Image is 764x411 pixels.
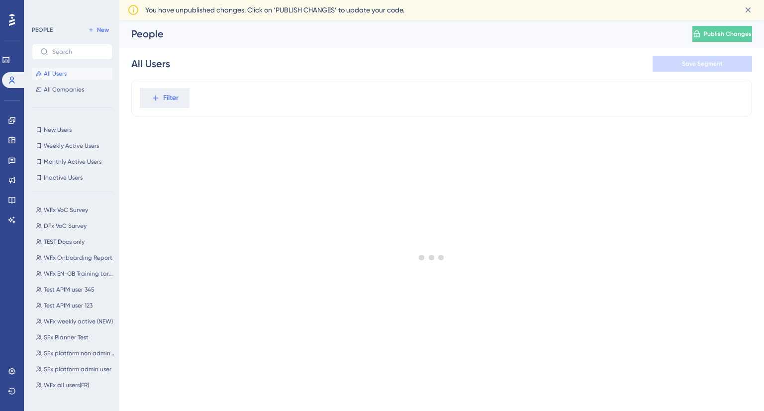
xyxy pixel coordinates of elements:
button: New [85,24,112,36]
span: Test APIM user 345 [44,286,95,294]
button: Save Segment [653,56,752,72]
button: WFx weekly active (NEW) [32,315,118,327]
span: SFx platform admin user [44,365,111,373]
span: WFx EN-GB Training target [44,270,114,278]
span: WFx all users(FR) [44,381,89,389]
span: WFx Onboarding Report [44,254,112,262]
button: All Users [32,68,112,80]
span: You have unpublished changes. Click on ‘PUBLISH CHANGES’ to update your code. [145,4,404,16]
button: New Users [32,124,112,136]
span: Test APIM user 123 [44,302,93,309]
span: Save Segment [682,60,723,68]
span: DFx VoC Survey [44,222,87,230]
button: TEST Docs only [32,236,118,248]
button: WFx VoC Survey [32,204,118,216]
button: Weekly Active Users [32,140,112,152]
button: SFx platform non admin user [32,347,118,359]
span: SFx platform non admin user [44,349,114,357]
span: Inactive Users [44,174,83,182]
button: WFx all users(FR) [32,379,118,391]
button: SFx platform admin user [32,363,118,375]
span: New [97,26,109,34]
button: Test APIM user 123 [32,300,118,311]
button: Monthly Active Users [32,156,112,168]
div: People [131,27,668,41]
button: WFx EN-GB Training target [32,268,118,280]
span: All Companies [44,86,84,94]
span: All Users [44,70,67,78]
button: Inactive Users [32,172,112,184]
div: All Users [131,57,170,71]
button: All Companies [32,84,112,96]
button: Test APIM user 345 [32,284,118,296]
button: Publish Changes [692,26,752,42]
span: TEST Docs only [44,238,85,246]
button: DFx VoC Survey [32,220,118,232]
span: WFx VoC Survey [44,206,88,214]
span: Publish Changes [704,30,752,38]
button: SFx Planner Test [32,331,118,343]
div: PEOPLE [32,26,53,34]
span: New Users [44,126,72,134]
span: SFx Planner Test [44,333,89,341]
span: WFx weekly active (NEW) [44,317,113,325]
button: WFx Onboarding Report [32,252,118,264]
input: Search [52,48,104,55]
span: Monthly Active Users [44,158,101,166]
span: Weekly Active Users [44,142,99,150]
